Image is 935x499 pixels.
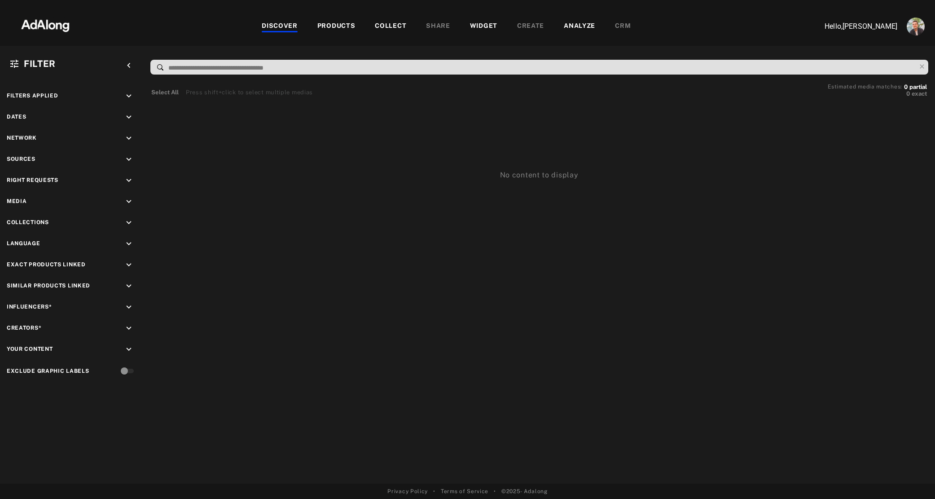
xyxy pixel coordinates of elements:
[124,112,134,122] i: keyboard_arrow_down
[564,21,595,32] div: ANALYZE
[186,88,313,97] div: Press shift+click to select multiple medias
[124,91,134,101] i: keyboard_arrow_down
[124,155,134,164] i: keyboard_arrow_down
[262,21,298,32] div: DISCOVER
[7,219,49,225] span: Collections
[828,89,927,98] button: 0exact
[907,18,925,35] img: ACg8ocLjEk1irI4XXb49MzUGwa4F_C3PpCyg-3CPbiuLEZrYEA=s96-c
[7,283,90,289] span: Similar Products Linked
[7,93,58,99] span: Filters applied
[904,15,927,38] button: Account settings
[808,21,897,32] p: Hello, [PERSON_NAME]
[828,84,902,90] span: Estimated media matches:
[517,21,544,32] div: CREATE
[904,84,908,90] span: 0
[375,21,406,32] div: COLLECT
[317,21,356,32] div: PRODUCTS
[151,88,179,97] button: Select All
[441,487,488,495] a: Terms of Service
[7,346,53,352] span: Your Content
[124,281,134,291] i: keyboard_arrow_down
[24,58,56,69] span: Filter
[124,344,134,354] i: keyboard_arrow_down
[124,239,134,249] i: keyboard_arrow_down
[7,114,26,120] span: Dates
[124,302,134,312] i: keyboard_arrow_down
[124,218,134,228] i: keyboard_arrow_down
[7,177,58,183] span: Right Requests
[7,135,37,141] span: Network
[124,133,134,143] i: keyboard_arrow_down
[6,11,85,38] img: 63233d7d88ed69de3c212112c67096b6.png
[904,85,927,89] button: 0partial
[906,90,910,97] span: 0
[124,260,134,270] i: keyboard_arrow_down
[124,323,134,333] i: keyboard_arrow_down
[7,261,86,268] span: Exact Products Linked
[124,197,134,207] i: keyboard_arrow_down
[124,176,134,185] i: keyboard_arrow_down
[7,367,89,375] div: Exclude Graphic Labels
[7,240,40,247] span: Language
[7,304,52,310] span: Influencers*
[470,21,497,32] div: WIDGET
[387,487,428,495] a: Privacy Policy
[426,21,450,32] div: SHARE
[433,487,435,495] span: •
[124,61,134,71] i: keyboard_arrow_left
[7,156,35,162] span: Sources
[149,102,929,181] div: No content to display
[7,198,27,204] span: Media
[615,21,631,32] div: CRM
[501,487,548,495] span: © 2025 - Adalong
[494,487,496,495] span: •
[7,325,41,331] span: Creators*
